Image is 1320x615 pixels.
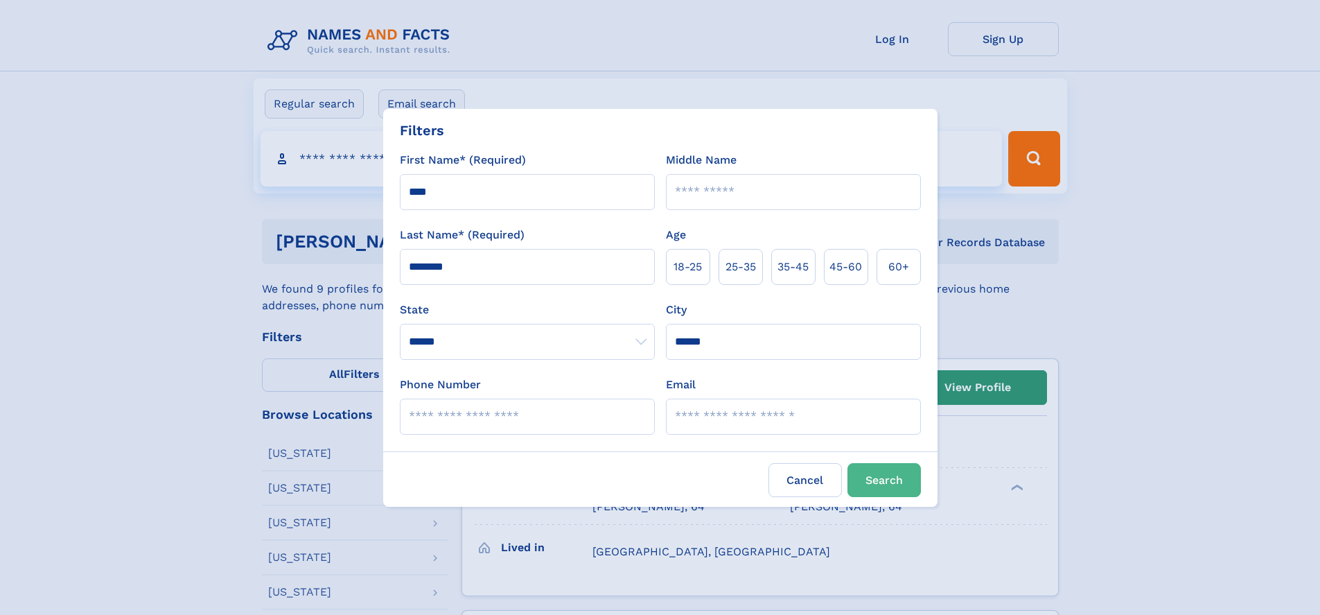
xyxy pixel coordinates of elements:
div: Filters [400,120,444,141]
label: City [666,302,687,318]
label: Phone Number [400,376,481,393]
span: 25‑35 [725,259,756,275]
span: 18‑25 [674,259,702,275]
span: 45‑60 [829,259,862,275]
button: Search [847,463,921,497]
label: First Name* (Required) [400,152,526,168]
span: 60+ [888,259,909,275]
span: 35‑45 [777,259,809,275]
label: Middle Name [666,152,737,168]
label: Last Name* (Required) [400,227,525,243]
label: State [400,302,655,318]
label: Age [666,227,686,243]
label: Email [666,376,696,393]
label: Cancel [768,463,842,497]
